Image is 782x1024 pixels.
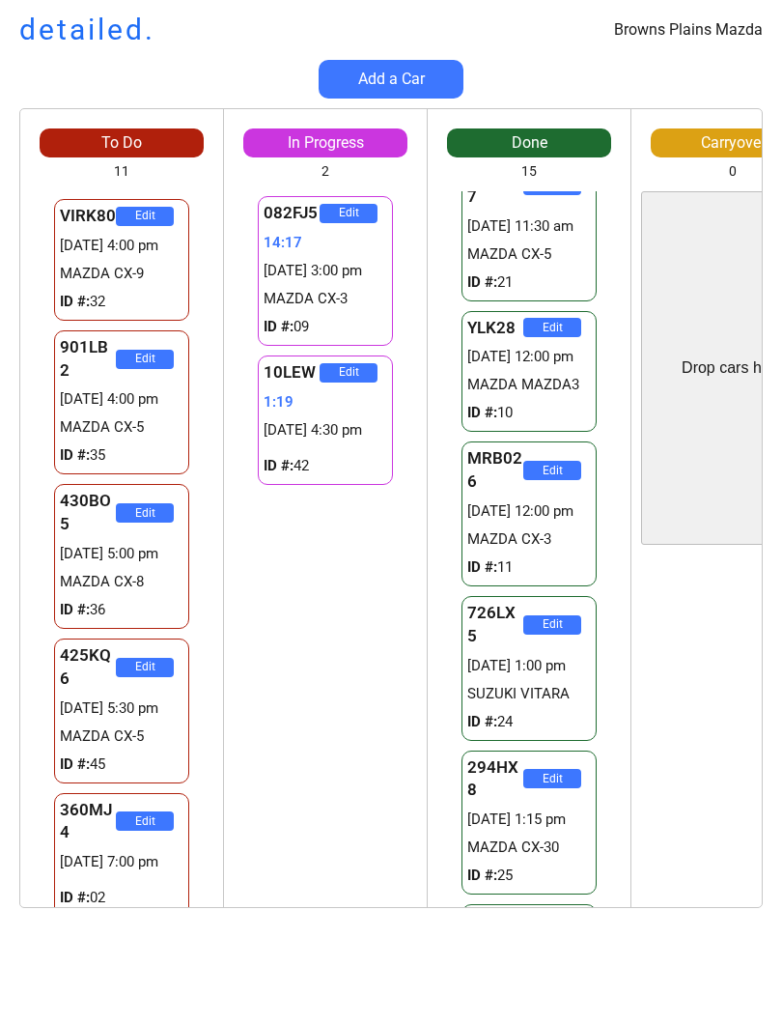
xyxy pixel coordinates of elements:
div: 42 [264,456,387,476]
div: 32 [60,292,183,312]
div: MAZDA CX-5 [60,726,183,747]
div: 15 [521,162,537,182]
button: Add a Car [319,60,463,99]
div: MAZDA CX-3 [467,529,591,550]
strong: ID #: [60,446,90,464]
div: MAZDA CX-8 [60,572,183,592]
div: VIRK80 [60,205,116,228]
div: 09 [264,317,387,337]
div: [DATE] 7:00 pm [60,852,183,872]
strong: ID #: [60,889,90,906]
div: 10LEW [264,361,320,384]
button: Edit [523,318,581,337]
strong: ID #: [60,601,90,618]
strong: ID #: [264,318,293,335]
div: 24 [467,712,591,732]
div: [DATE] 5:00 pm [60,544,183,564]
div: To Do [40,132,204,154]
button: Edit [523,769,581,788]
div: 11 [114,162,129,182]
div: MAZDA MAZDA3 [467,375,591,395]
strong: ID #: [467,558,497,576]
div: 02 [60,888,183,908]
div: MAZDA CX-3 [264,289,387,309]
div: 21 [467,272,591,293]
div: 0 [729,162,737,182]
div: [DATE] 11:30 am [467,216,591,237]
div: Done [447,132,611,154]
div: [DATE] 4:00 pm [60,389,183,410]
div: 36 [60,600,183,620]
button: Edit [523,461,581,480]
button: Edit [116,207,174,226]
strong: ID #: [264,457,293,474]
div: [DATE] 3:00 pm [264,261,387,281]
strong: ID #: [467,867,497,884]
div: [DATE] 5:30 pm [60,698,183,719]
div: 25 [467,866,591,886]
button: Edit [116,503,174,523]
div: 11 [467,557,591,578]
strong: ID #: [467,273,497,291]
button: Edit [320,204,377,223]
div: [DATE] 4:00 pm [60,236,183,256]
div: 430BO5 [60,490,116,536]
div: [DATE] 12:00 pm [467,501,591,522]
div: MAZDA CX-5 [467,244,591,265]
button: Edit [116,350,174,369]
div: 726LX5 [467,602,523,648]
div: MAZDA CX-30 [467,838,591,858]
div: [DATE] 4:30 pm [264,420,387,441]
div: [DATE] 1:15 pm [467,810,591,830]
div: 901LB2 [60,336,116,383]
div: 360MJ4 [60,799,116,845]
strong: ID #: [60,293,90,310]
div: 14:17 [264,233,387,253]
div: 2 [321,162,329,182]
strong: ID #: [467,404,497,421]
div: 425KQ6 [60,644,116,691]
button: Edit [523,615,581,635]
div: YLK28 [467,317,523,340]
div: SUZUKI VITARA [467,684,591,704]
div: In Progress [243,132,407,154]
strong: ID #: [467,713,497,730]
div: [DATE] 1:00 pm [467,656,591,676]
button: Edit [116,658,174,677]
div: 35 [60,445,183,466]
button: Edit [116,811,174,831]
div: MAZDA CX-5 [60,417,183,438]
div: 10 [467,403,591,423]
div: 1:19 [264,392,387,412]
div: 294HX8 [467,756,523,803]
h1: detailed. [19,10,155,50]
div: [DATE] 12:00 pm [467,347,591,367]
div: 082FJ5 [264,202,320,225]
div: MAZDA CX-9 [60,264,183,284]
div: Browns Plains Mazda [614,19,763,41]
div: MRB026 [467,447,523,494]
strong: ID #: [60,755,90,773]
div: 45 [60,754,183,775]
button: Edit [320,363,377,383]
